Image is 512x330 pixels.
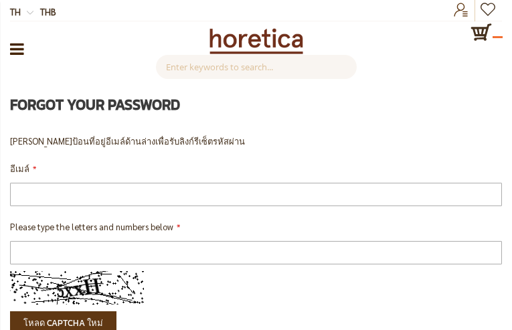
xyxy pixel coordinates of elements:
[209,28,303,54] img: Horetica.com
[10,271,144,305] img: Please type the letters and numbers below
[27,9,33,16] img: dropdown-icon.svg
[10,134,502,149] div: [PERSON_NAME]ป้อนที่อยู่อีเมล์ด้านล่างเพื่อรับลิงก์รีเซ็ตรหัสผ่าน
[10,6,21,17] span: th
[10,94,180,116] span: Forgot Your Password
[10,221,173,232] span: Please type the letters and numbers below
[10,35,24,62] a: หมวดหมู่สินค้า
[10,163,29,174] span: อีเมล์
[23,317,103,329] span: โหลด Captcha ใหม่
[40,6,56,17] span: THB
